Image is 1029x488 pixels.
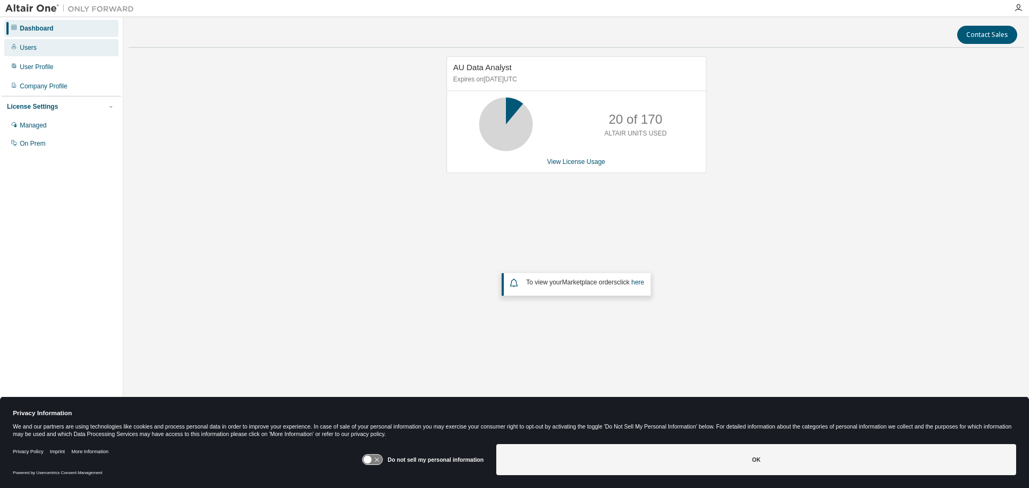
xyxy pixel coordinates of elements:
[957,26,1017,44] button: Contact Sales
[526,279,644,286] span: To view your click
[547,158,606,166] a: View License Usage
[609,110,662,129] p: 20 of 170
[562,279,617,286] em: Marketplace orders
[20,139,46,148] div: On Prem
[20,43,36,52] div: Users
[20,121,47,130] div: Managed
[7,102,58,111] div: License Settings
[453,63,512,72] span: AU Data Analyst
[20,82,68,91] div: Company Profile
[5,3,139,14] img: Altair One
[20,63,54,71] div: User Profile
[631,279,644,286] a: here
[453,75,697,84] p: Expires on [DATE] UTC
[20,24,54,33] div: Dashboard
[605,129,667,138] p: ALTAIR UNITS USED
